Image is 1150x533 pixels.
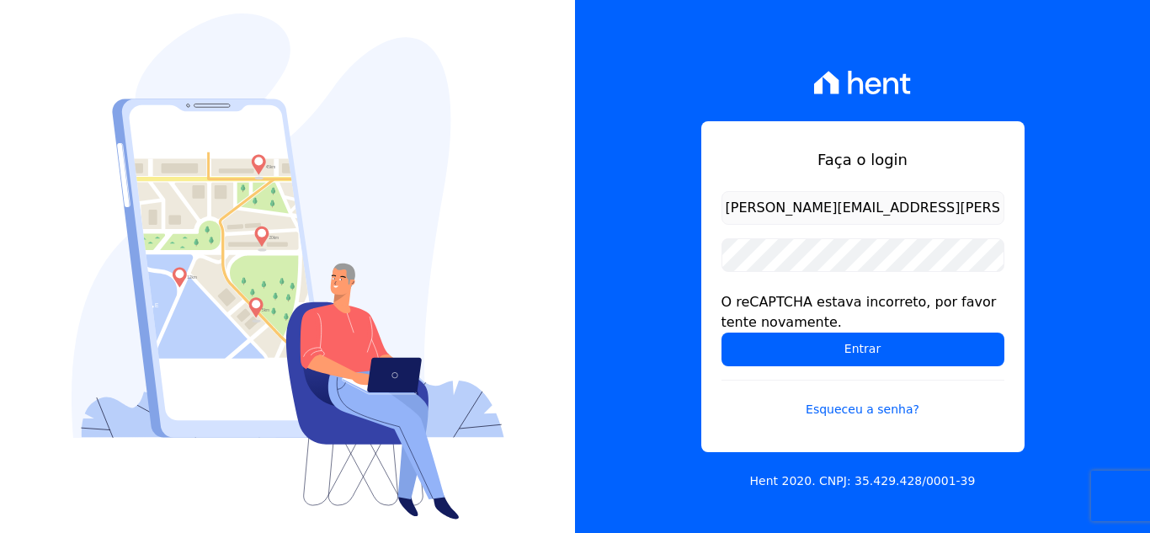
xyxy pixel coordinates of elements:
input: Entrar [721,333,1004,366]
img: Login [72,13,504,520]
p: Hent 2020. CNPJ: 35.429.428/0001-39 [750,472,976,490]
div: O reCAPTCHA estava incorreto, por favor tente novamente. [721,292,1004,333]
input: Email [721,191,1004,225]
a: Esqueceu a senha? [721,380,1004,418]
h1: Faça o login [721,148,1004,171]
